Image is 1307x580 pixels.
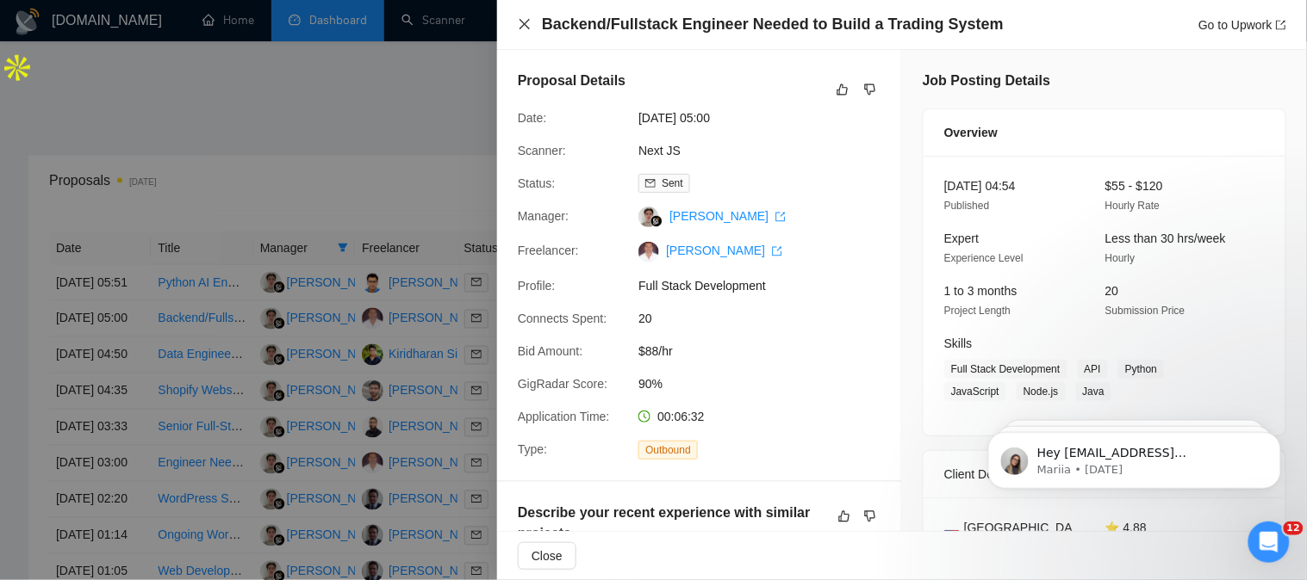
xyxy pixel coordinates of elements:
[944,179,1016,193] span: [DATE] 04:54
[834,506,855,527] button: like
[1017,382,1066,401] span: Node.js
[944,336,973,350] span: Skills
[638,276,897,295] span: Full Stack Development
[518,279,556,293] span: Profile:
[962,396,1307,516] iframe: Intercom notifications message
[638,309,897,328] span: 20
[832,79,853,100] button: like
[860,506,881,527] button: dislike
[518,442,547,456] span: Type:
[1118,360,1164,379] span: Python
[518,410,610,423] span: Application Time:
[864,509,876,523] span: dislike
[518,377,607,391] span: GigRadar Score:
[1078,360,1108,379] span: API
[964,518,1078,556] span: [GEOGRAPHIC_DATA]
[1276,20,1286,30] span: export
[518,344,583,358] span: Bid Amount:
[518,111,546,125] span: Date:
[518,17,532,31] span: close
[662,177,683,189] span: Sent
[944,200,990,212] span: Published
[1105,284,1119,298] span: 20
[518,312,607,325] span: Connects Spent:
[638,441,698,460] span: Outbound
[944,123,998,142] span: Overview
[772,246,782,256] span: export
[650,215,663,227] img: gigradar-bm.png
[638,108,897,127] span: [DATE] 05:00
[518,542,576,570] button: Close
[944,231,979,245] span: Expert
[1105,231,1226,245] span: Less than 30 hrs/week
[645,178,656,188] span: mail
[518,503,826,544] h5: Describe your recent experience with similar projects
[1105,252,1136,264] span: Hourly
[1105,179,1163,193] span: $55 - $120
[944,528,960,546] img: 🇺🇸
[638,342,897,361] span: $88/hr
[944,382,1006,401] span: JavaScript
[1198,18,1286,32] a: Go to Upworkexport
[638,374,897,393] span: 90%
[944,360,1067,379] span: Full Stack Development
[1105,521,1147,534] span: ⭐ 4.88
[1105,200,1160,212] span: Hourly Rate
[1076,382,1111,401] span: Java
[518,244,579,257] span: Freelancer:
[838,509,850,523] span: like
[518,17,532,32] button: Close
[837,83,849,96] span: like
[944,305,1011,317] span: Project Length
[944,284,1018,298] span: 1 to 3 months
[532,546,563,565] span: Close
[657,410,705,423] span: 00:06:32
[775,212,786,222] span: export
[638,144,681,157] a: Next JS
[666,244,782,257] a: [PERSON_NAME] export
[1284,521,1304,535] span: 12
[944,252,1024,264] span: Experience Level
[1105,305,1186,317] span: Submission Price
[669,209,786,223] a: [PERSON_NAME] export
[638,410,650,423] span: clock-circle
[518,209,569,223] span: Manager:
[860,79,881,100] button: dislike
[638,242,659,262] img: c14x928JjLoyGxLJqVimaTu3ljb0eGGEzEgevlyb38k1KttdgJ8Tij6FuSqrJMj6vO
[518,144,566,157] span: Scanner:
[944,451,1265,497] div: Client Details
[864,83,876,96] span: dislike
[542,14,1004,35] h4: Backend/Fullstack Engineer Needed to Build a Trading System
[518,176,556,190] span: Status:
[1248,521,1290,563] iframe: Intercom live chat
